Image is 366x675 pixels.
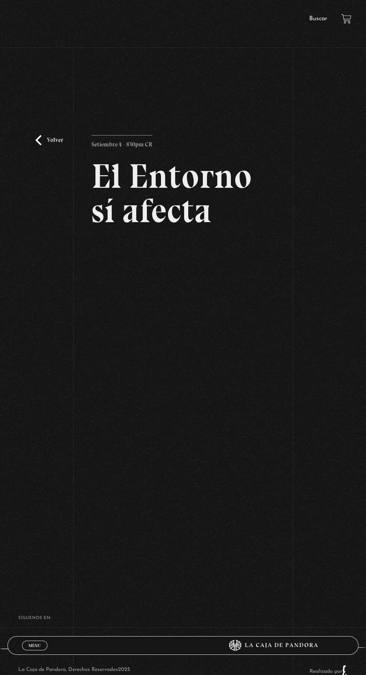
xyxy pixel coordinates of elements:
[26,650,44,655] span: Cerrar
[341,14,351,24] a: View your shopping cart
[18,616,348,620] h4: SÍguenos en:
[309,16,327,22] a: Buscar
[310,669,348,674] a: Realizado por
[91,135,152,150] p: Setiembre 4 - 830pm CR
[28,643,41,648] span: Menu
[91,159,274,228] h2: El Entorno sí afecta
[35,135,63,145] a: Volver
